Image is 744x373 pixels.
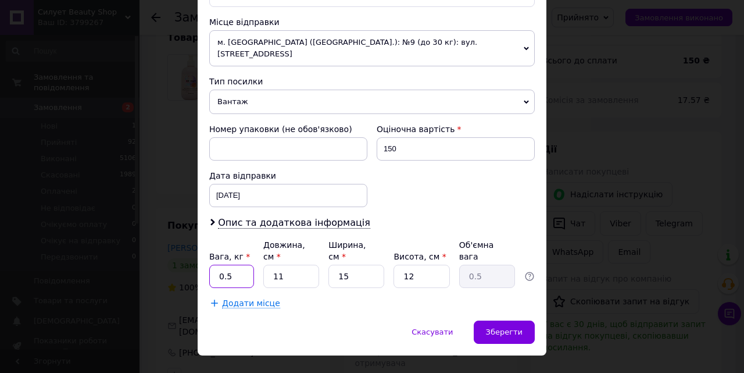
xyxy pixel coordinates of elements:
[209,77,263,86] span: Тип посилки
[377,123,535,135] div: Оціночна вартість
[486,328,523,336] span: Зберегти
[459,239,515,262] div: Об'ємна вага
[209,90,535,114] span: Вантаж
[394,252,446,261] label: Висота, см
[209,170,367,182] div: Дата відправки
[209,123,367,135] div: Номер упаковки (не обов'язково)
[328,240,366,261] label: Ширина, см
[209,252,250,261] label: Вага, кг
[218,217,370,229] span: Опис та додаткова інформація
[209,17,280,27] span: Місце відправки
[222,299,280,308] span: Додати місце
[209,30,535,66] span: м. [GEOGRAPHIC_DATA] ([GEOGRAPHIC_DATA].): №9 (до 30 кг): вул. [STREET_ADDRESS]
[412,328,453,336] span: Скасувати
[263,240,305,261] label: Довжина, см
